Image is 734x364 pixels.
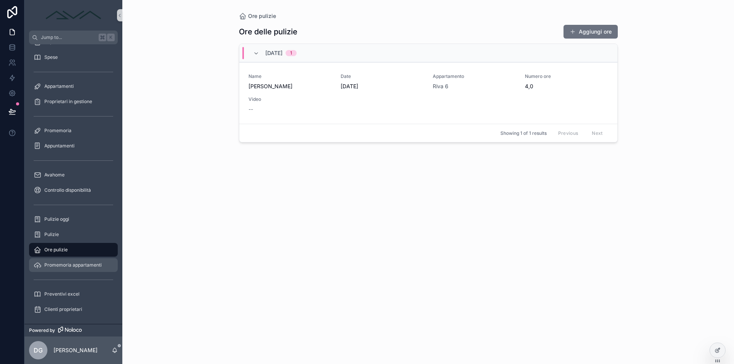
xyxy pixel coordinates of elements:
span: Pulizie [44,231,59,238]
span: Ore pulizie [44,247,68,253]
span: Numero ore [525,73,608,79]
span: Appartamenti [44,83,74,89]
div: 1 [290,50,292,56]
a: Ore pulizie [29,243,118,257]
img: App logo [43,9,104,21]
span: [DATE] [265,49,283,57]
span: 4,0 [525,83,608,90]
span: Name [248,73,331,79]
p: [PERSON_NAME] [54,346,97,354]
span: Date [341,73,424,79]
span: [DATE] [341,83,424,90]
a: Promemoria appartamenti [29,258,118,272]
a: Spese [29,50,118,64]
span: Clienti proprietari [44,306,82,312]
a: Controllo disponibilità [29,183,118,197]
span: DG [34,346,43,355]
a: Clienti proprietari [29,303,118,316]
span: K [108,34,114,40]
button: Jump to...K [29,31,118,44]
a: Appuntamenti [29,139,118,153]
span: Showing 1 of 1 results [500,130,547,136]
span: Powered by [29,327,55,333]
a: Pulizie [29,228,118,241]
a: Avahome [29,168,118,182]
span: Jump to... [41,34,96,40]
button: Aggiungi ore [563,25,618,39]
span: Preventivi excel [44,291,80,297]
span: Proprietari in gestione [44,99,92,105]
span: Spese [44,54,58,60]
span: Promemoria appartamenti [44,262,102,268]
span: Promemoria [44,128,71,134]
span: Avahome [44,172,65,178]
span: Appuntamenti [44,143,75,149]
span: Video [248,96,331,102]
span: Ore pulizie [248,12,276,20]
span: Pulizie oggi [44,216,69,222]
span: -- [248,105,253,113]
a: Name[PERSON_NAME]Date[DATE]AppartamentoRiva 6Numero ore4,0Video-- [239,62,617,124]
a: Pulizie oggi [29,212,118,226]
a: Ore pulizie [239,12,276,20]
div: scrollable content [24,44,122,324]
span: Appartamento [433,73,516,79]
a: Preventivi excel [29,287,118,301]
a: Proprietari in gestione [29,95,118,108]
span: Controllo disponibilità [44,187,91,193]
span: [PERSON_NAME] [248,83,292,90]
a: Powered by [24,324,122,336]
a: Promemoria [29,124,118,138]
a: Appartamenti [29,79,118,93]
a: Riva 6 [433,83,448,90]
h1: Ore delle pulizie [239,26,297,37]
